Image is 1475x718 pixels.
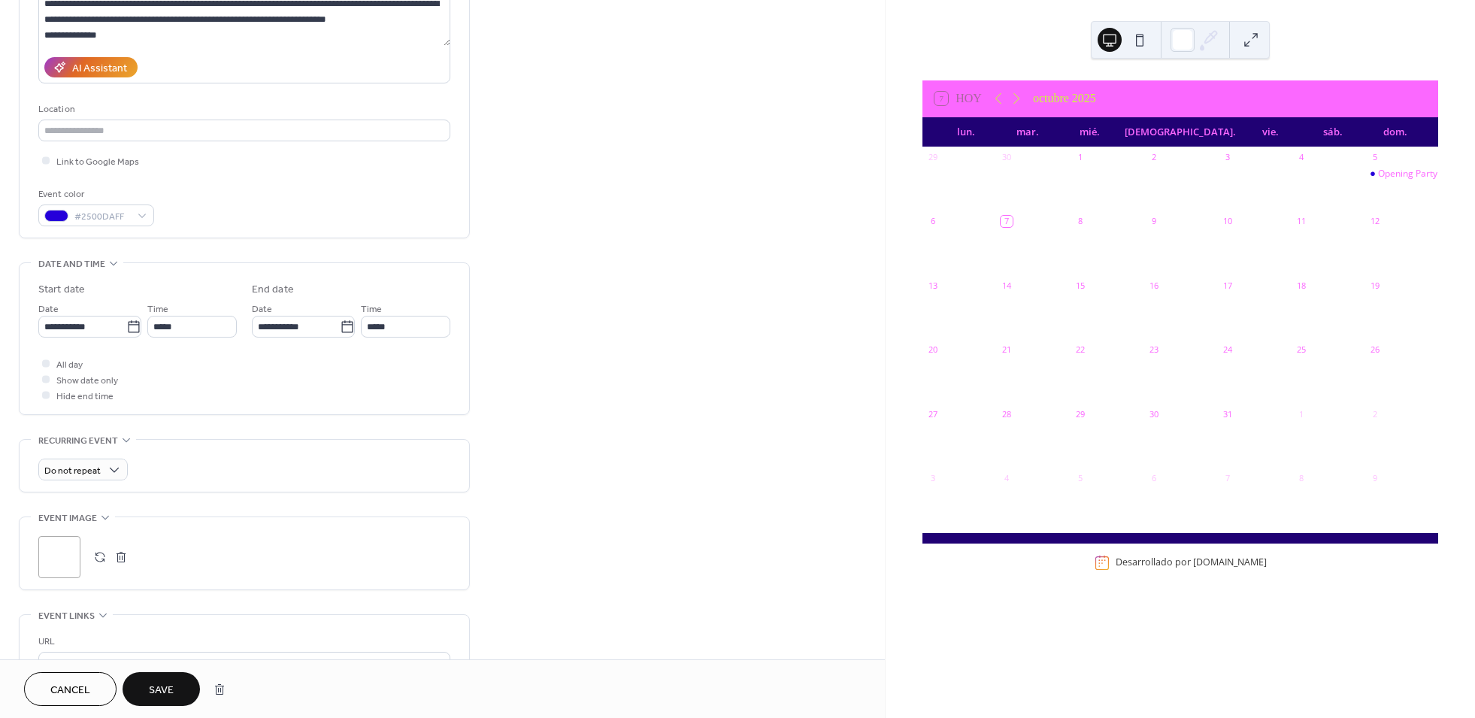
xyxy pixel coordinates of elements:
[38,256,105,272] span: Date and time
[1295,280,1307,291] div: 18
[38,510,97,526] span: Event image
[1369,280,1380,291] div: 19
[1001,344,1012,356] div: 21
[927,408,938,420] div: 27
[1059,117,1121,147] div: mié.
[56,357,83,373] span: All day
[1148,472,1159,483] div: 6
[1369,408,1380,420] div: 2
[997,117,1059,147] div: mar.
[1074,472,1086,483] div: 5
[1001,472,1012,483] div: 4
[927,344,938,356] div: 20
[56,389,114,404] span: Hide end time
[1295,408,1307,420] div: 1
[1193,556,1267,569] a: [DOMAIN_NAME]
[1364,168,1438,180] div: Opening Party · SUPERSALSEROS @MOON
[38,608,95,624] span: Event links
[1001,408,1012,420] div: 28
[1222,472,1233,483] div: 7
[1001,152,1012,163] div: 30
[1148,216,1159,227] div: 9
[1222,152,1233,163] div: 3
[1369,152,1380,163] div: 5
[1033,89,1096,108] div: octubre 2025
[1369,216,1380,227] div: 12
[1364,117,1426,147] div: dom.
[44,57,138,77] button: AI Assistant
[1222,408,1233,420] div: 31
[927,216,938,227] div: 6
[1222,216,1233,227] div: 10
[147,301,168,317] span: Time
[38,282,85,298] div: Start date
[56,373,118,389] span: Show date only
[44,462,101,480] span: Do not repeat
[1074,408,1086,420] div: 29
[74,209,130,225] span: #2500DAFF
[72,61,127,77] div: AI Assistant
[1148,152,1159,163] div: 2
[1074,152,1086,163] div: 1
[1074,280,1086,291] div: 15
[252,282,294,298] div: End date
[1295,344,1307,356] div: 25
[38,536,80,578] div: ;
[56,154,139,170] span: Link to Google Maps
[1222,344,1233,356] div: 24
[927,152,938,163] div: 29
[24,672,117,706] button: Cancel
[38,101,447,117] div: Location
[1302,117,1364,147] div: sáb.
[1148,408,1159,420] div: 30
[123,672,200,706] button: Save
[1074,216,1086,227] div: 8
[38,634,447,650] div: URL
[1116,556,1267,569] div: Desarrollado por
[38,301,59,317] span: Date
[252,301,272,317] span: Date
[1369,472,1380,483] div: 9
[1295,216,1307,227] div: 11
[1001,216,1012,227] div: 7
[927,280,938,291] div: 13
[361,301,382,317] span: Time
[50,683,90,698] span: Cancel
[934,117,997,147] div: lun.
[1148,344,1159,356] div: 23
[1148,280,1159,291] div: 16
[927,472,938,483] div: 3
[1074,344,1086,356] div: 22
[1240,117,1302,147] div: vie.
[1295,152,1307,163] div: 4
[1001,280,1012,291] div: 14
[149,683,174,698] span: Save
[1295,472,1307,483] div: 8
[1121,117,1240,147] div: [DEMOGRAPHIC_DATA].
[38,186,151,202] div: Event color
[1369,344,1380,356] div: 26
[1222,280,1233,291] div: 17
[38,433,118,449] span: Recurring event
